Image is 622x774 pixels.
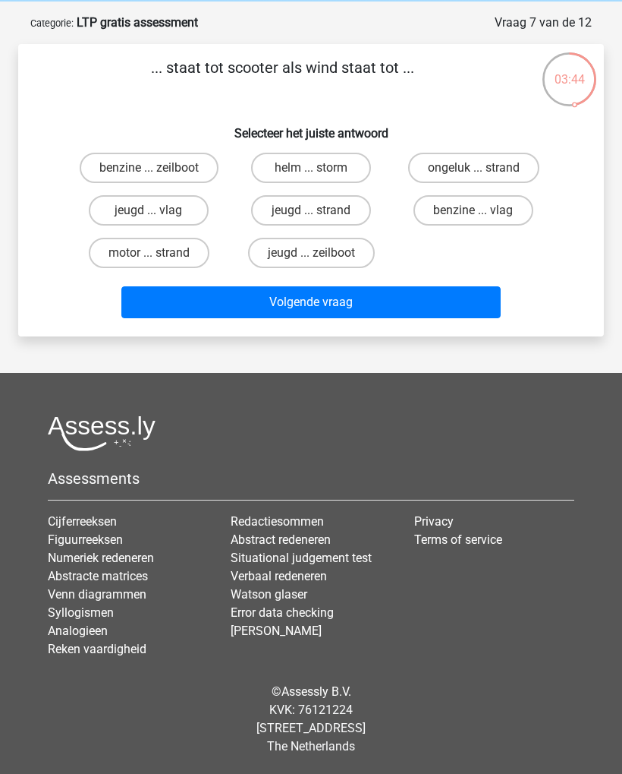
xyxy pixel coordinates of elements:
[80,153,218,183] label: benzine ... zeilboot
[231,532,331,547] a: Abstract redeneren
[48,469,574,488] h5: Assessments
[495,14,592,32] div: Vraag 7 van de 12
[48,642,146,656] a: Reken vaardigheid
[541,51,598,89] div: 03:44
[231,605,334,620] a: Error data checking
[48,587,146,602] a: Venn diagrammen
[231,624,322,638] a: [PERSON_NAME]
[408,153,539,183] label: ongeluk ... strand
[414,532,502,547] a: Terms of service
[231,514,324,529] a: Redactiesommen
[231,587,307,602] a: Watson glaser
[42,114,580,141] h6: Selecteer het juiste antwoord
[89,195,209,226] label: jeugd ... vlag
[48,624,108,638] a: Analogieen
[48,415,155,451] img: Assessly logo
[48,569,148,583] a: Abstracte matrices
[251,153,371,183] label: helm ... storm
[30,17,74,29] small: Categorie:
[89,238,209,268] label: motor ... strand
[414,514,454,529] a: Privacy
[42,56,523,102] p: ... staat tot scooter als wind staat tot ...
[413,195,533,226] label: benzine ... vlag
[231,569,327,583] a: Verbaal redeneren
[248,238,375,268] label: jeugd ... zeilboot
[251,195,371,226] label: jeugd ... strand
[48,514,117,529] a: Cijferreeksen
[231,551,372,565] a: Situational judgement test
[281,684,351,699] a: Assessly B.V.
[48,532,123,547] a: Figuurreeksen
[48,605,114,620] a: Syllogismen
[121,286,501,318] button: Volgende vraag
[77,15,198,30] strong: LTP gratis assessment
[36,671,586,768] div: © KVK: 76121224 [STREET_ADDRESS] The Netherlands
[48,551,154,565] a: Numeriek redeneren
